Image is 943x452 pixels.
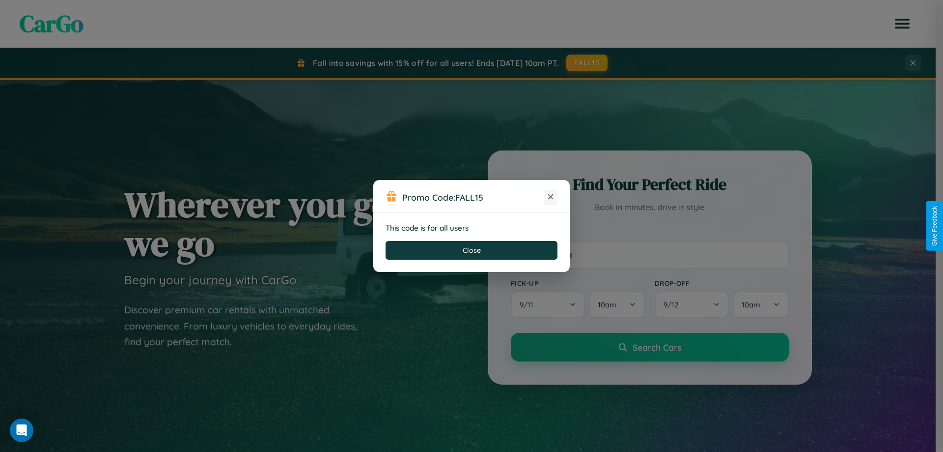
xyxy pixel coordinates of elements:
[931,206,938,246] div: Give Feedback
[402,192,544,203] h3: Promo Code:
[10,419,33,442] div: Open Intercom Messenger
[455,192,483,203] b: FALL15
[386,241,557,260] button: Close
[386,223,469,233] strong: This code is for all users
